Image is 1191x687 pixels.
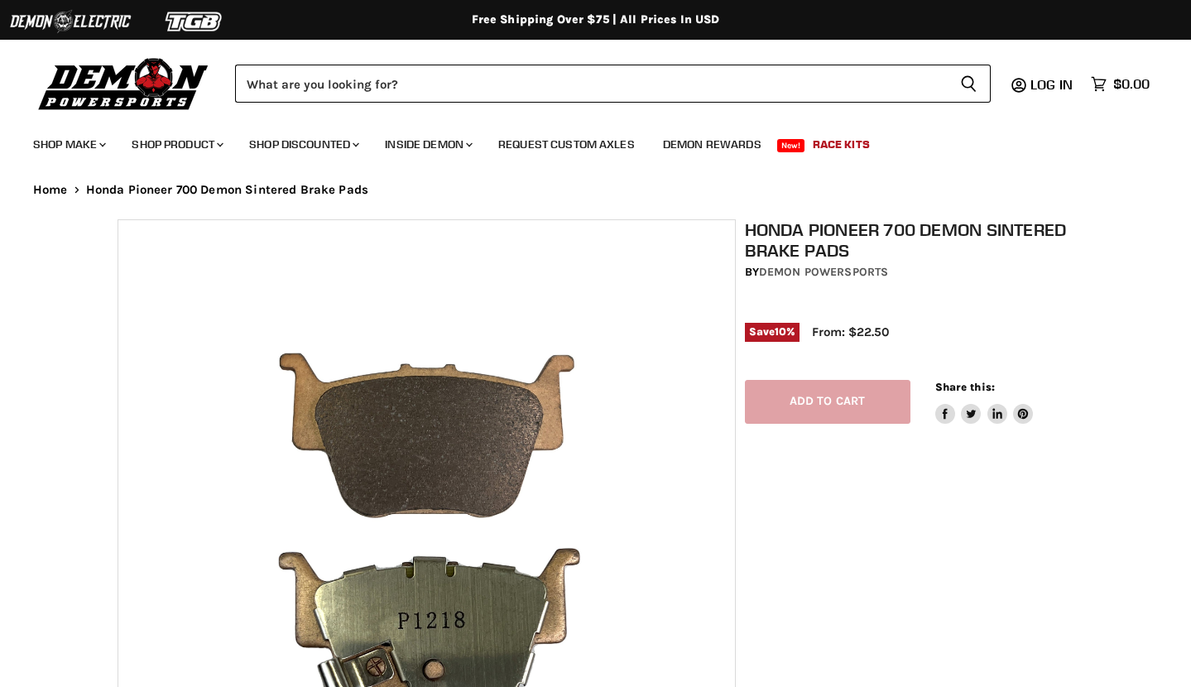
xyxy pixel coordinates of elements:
h1: Honda Pioneer 700 Demon Sintered Brake Pads [745,219,1083,261]
span: New! [777,139,805,152]
div: by [745,263,1083,281]
span: $0.00 [1113,76,1150,92]
img: Demon Electric Logo 2 [8,6,132,37]
span: 10 [775,325,786,338]
a: Inside Demon [372,127,483,161]
form: Product [235,65,991,103]
span: Log in [1030,76,1073,93]
span: Save % [745,323,800,341]
a: Shop Product [119,127,233,161]
a: Race Kits [800,127,882,161]
ul: Main menu [21,121,1145,161]
button: Search [947,65,991,103]
a: Demon Rewards [651,127,774,161]
span: Share this: [935,381,995,393]
aside: Share this: [935,380,1034,424]
a: Demon Powersports [759,265,888,279]
img: Demon Powersports [33,54,214,113]
span: Honda Pioneer 700 Demon Sintered Brake Pads [86,183,368,197]
span: From: $22.50 [812,324,889,339]
a: Log in [1023,77,1083,92]
a: Shop Make [21,127,116,161]
a: Home [33,183,68,197]
img: TGB Logo 2 [132,6,257,37]
a: $0.00 [1083,72,1158,96]
a: Shop Discounted [237,127,369,161]
a: Request Custom Axles [486,127,647,161]
input: Search [235,65,947,103]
